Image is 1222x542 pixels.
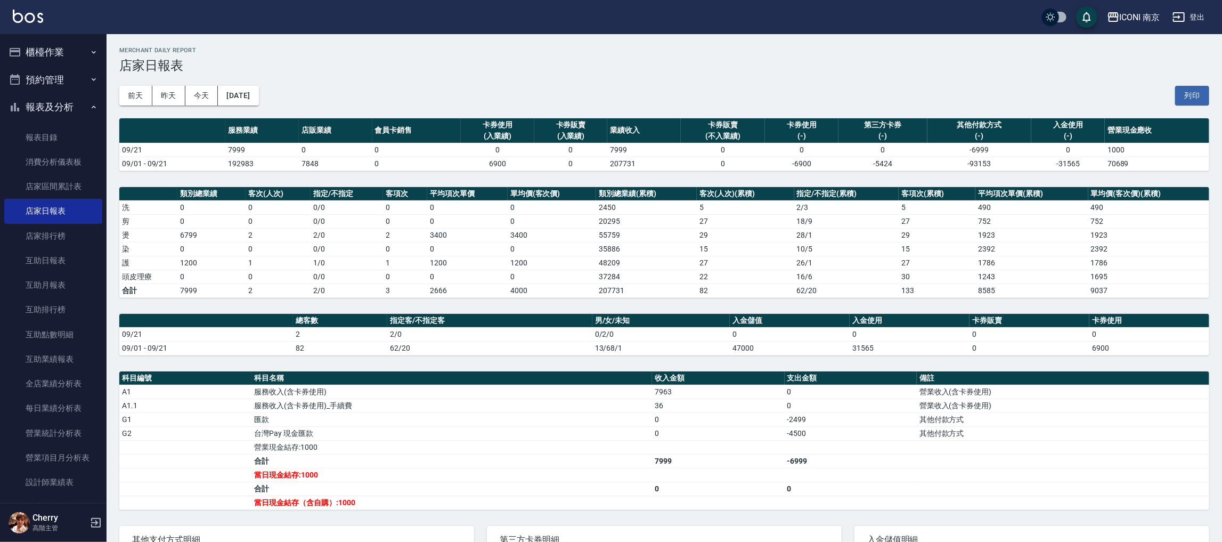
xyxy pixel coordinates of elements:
td: 0 [508,214,596,228]
td: 0 [730,327,850,341]
a: 營業統計分析表 [4,421,102,446]
div: 卡券使用 [463,119,532,131]
div: 其他付款方式 [930,119,1029,131]
td: 10 / 5 [794,242,899,256]
td: 當日現金結存:1000 [251,468,652,482]
th: 指定/不指定(累積) [794,187,899,201]
td: 染 [119,242,177,256]
td: 16 / 6 [794,270,899,284]
td: 207731 [596,284,697,297]
td: 82 [293,341,387,355]
td: 0 [508,270,596,284]
td: -6999 [927,143,1032,157]
td: 0 / 0 [311,214,383,228]
h5: Cherry [32,513,87,523]
td: 合計 [251,482,652,496]
td: 0 [652,412,784,426]
td: 1200 [177,256,246,270]
td: 4000 [508,284,596,297]
td: 1200 [508,256,596,270]
td: 0 [246,270,311,284]
td: 2/0 [311,284,383,297]
td: 0 [427,214,508,228]
td: 2 [383,228,427,242]
td: 1 / 0 [311,256,383,270]
td: -31565 [1031,157,1105,171]
td: 0 [383,242,427,256]
th: 備註 [917,371,1209,385]
td: 7999 [225,143,299,157]
div: 卡券販賣 [683,119,762,131]
td: 28 / 1 [794,228,899,242]
td: 合計 [251,454,652,468]
td: 0 / 0 [311,270,383,284]
td: 13/68/1 [592,341,730,355]
td: 0/2/0 [592,327,730,341]
td: 27 [899,214,975,228]
td: 3400 [427,228,508,242]
th: 單均價(客次價)(累積) [1088,187,1209,201]
td: 7848 [299,157,372,171]
td: 0 [427,242,508,256]
td: 752 [975,214,1088,228]
button: 昨天 [152,86,185,106]
td: 0 [652,482,784,496]
th: 客項次(累積) [899,187,975,201]
td: 0 [461,143,534,157]
a: 營業項目月分析表 [4,446,102,470]
td: 洗 [119,200,177,214]
td: 1200 [427,256,508,270]
th: 客項次 [383,187,427,201]
td: 0 [765,143,838,157]
td: 6799 [177,228,246,242]
td: 其他付款方式 [917,412,1209,426]
td: 0 [850,327,970,341]
td: 1 [383,256,427,270]
td: 09/01 - 09/21 [119,341,293,355]
td: -2499 [785,412,917,426]
div: 卡券使用 [768,119,836,131]
td: 7999 [607,143,681,157]
td: 37284 [596,270,697,284]
td: 490 [975,200,1088,214]
td: 09/21 [119,327,293,341]
img: Person [9,512,30,533]
a: 全店業績分析表 [4,371,102,396]
th: 類別總業績(累積) [596,187,697,201]
td: 09/01 - 09/21 [119,157,225,171]
a: 報表目錄 [4,125,102,150]
td: 62/20 [794,284,899,297]
td: 0 [177,270,246,284]
td: 27 [697,214,794,228]
td: 0 [534,157,608,171]
td: 1786 [975,256,1088,270]
td: 6900 [1089,341,1209,355]
button: [DATE] [218,86,258,106]
td: 2 [246,228,311,242]
td: 0 [383,270,427,284]
button: 今天 [185,86,218,106]
th: 指定/不指定 [311,187,383,201]
td: -6900 [765,157,838,171]
td: 490 [1088,200,1209,214]
td: 55759 [596,228,697,242]
td: 1695 [1088,270,1209,284]
div: 入金使用 [1034,119,1102,131]
a: 互助點數明細 [4,322,102,347]
td: 752 [1088,214,1209,228]
div: 第三方卡券 [841,119,925,131]
td: 31565 [850,341,970,355]
td: 0 [838,143,927,157]
td: 133 [899,284,975,297]
td: -5424 [838,157,927,171]
td: 5 [899,200,975,214]
th: 客次(人次) [246,187,311,201]
a: 店家排行榜 [4,224,102,248]
td: 22 [697,270,794,284]
td: G1 [119,412,251,426]
td: 合計 [119,284,177,297]
div: (-) [841,131,925,142]
td: 0 [246,200,311,214]
td: 1 [246,256,311,270]
td: A1 [119,385,251,399]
